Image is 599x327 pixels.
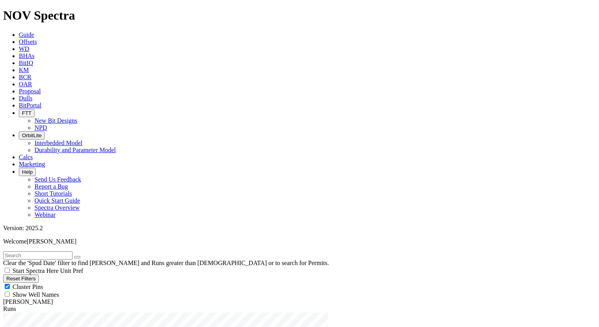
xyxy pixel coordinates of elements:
[19,74,31,80] a: BCR
[27,238,76,245] span: [PERSON_NAME]
[34,204,80,211] a: Spectra Overview
[3,225,596,232] div: Version: 2025.2
[60,267,83,274] span: Unit Pref
[34,124,47,131] a: NPD
[19,109,34,117] button: FTT
[34,183,68,190] a: Report a Bug
[19,131,45,140] button: OrbitLite
[3,274,39,283] button: Reset Filters
[19,95,33,102] a: Dulls
[3,238,596,245] p: Welcome
[3,251,73,260] input: Search
[3,8,596,23] h1: NOV Spectra
[34,197,80,204] a: Quick Start Guide
[19,161,45,167] a: Marketing
[13,267,58,274] span: Start Spectra Here
[34,147,116,153] a: Durability and Parameter Model
[19,168,36,176] button: Help
[13,283,43,290] span: Cluster Pins
[19,81,32,87] a: OAR
[5,268,10,273] input: Start Spectra Here
[19,53,34,59] a: BHAs
[22,169,33,175] span: Help
[19,60,33,66] a: BitIQ
[34,211,56,218] a: Webinar
[34,117,77,124] a: New Bit Designs
[19,88,41,94] a: Proposal
[22,110,31,116] span: FTT
[19,31,34,38] a: Guide
[3,298,596,305] div: [PERSON_NAME]
[3,305,596,312] div: Runs
[34,190,72,197] a: Short Tutorials
[19,67,29,73] a: KM
[34,140,82,146] a: Interbedded Model
[19,154,33,160] a: Calcs
[19,45,29,52] a: WD
[19,102,42,109] a: BitPortal
[3,260,329,266] span: Clear the 'Spud Date' filter to find [PERSON_NAME] and Runs greater than [DEMOGRAPHIC_DATA] or to...
[22,133,42,138] span: OrbitLite
[13,291,59,298] span: Show Well Names
[19,38,37,45] a: Offsets
[34,176,81,183] a: Send Us Feedback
